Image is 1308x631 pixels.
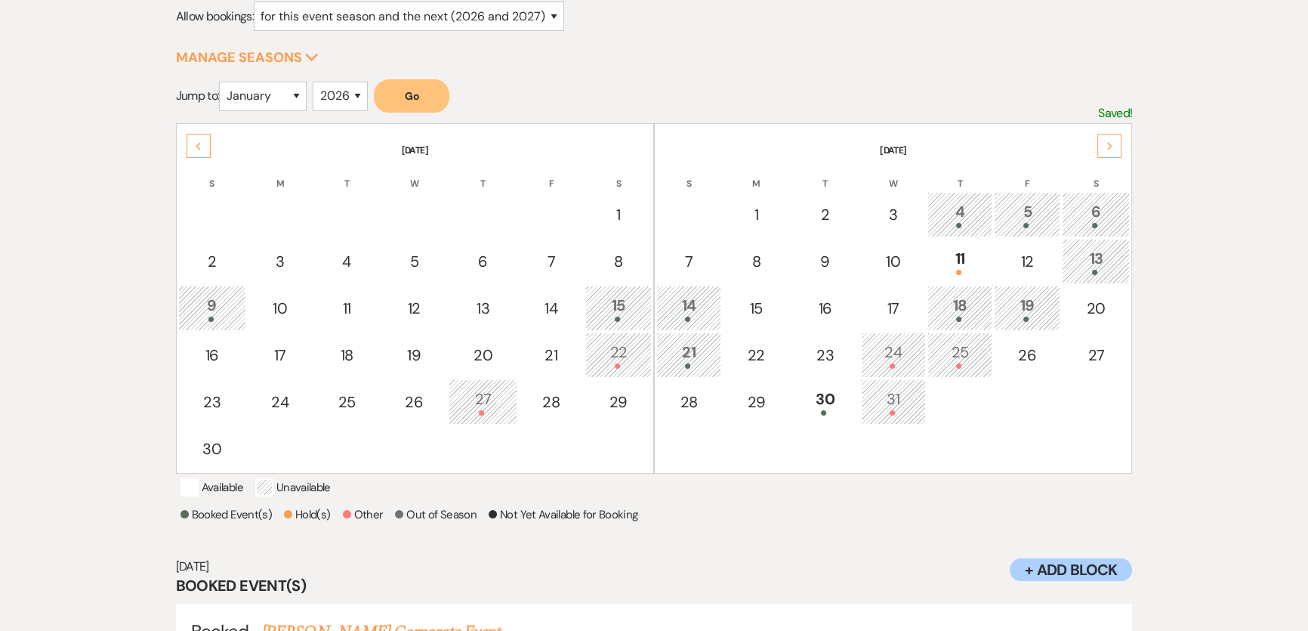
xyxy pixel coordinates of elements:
div: 19 [389,344,439,367]
div: 16 [799,297,850,320]
button: Go [374,79,449,113]
div: 14 [665,294,713,322]
p: Other [343,506,384,524]
div: 9 [799,250,850,273]
p: Out of Season [395,506,477,524]
div: 1 [731,203,781,226]
div: 28 [527,391,575,413]
button: + Add Block [1010,558,1132,581]
div: 4 [322,250,371,273]
div: 2 [799,203,850,226]
div: 3 [869,203,918,226]
p: Hold(s) [284,506,331,524]
div: 11 [322,297,371,320]
th: [DATE] [656,125,1130,157]
div: 19 [1002,294,1052,322]
div: 15 [594,294,643,322]
p: Saved! [1098,104,1132,123]
div: 22 [594,341,643,369]
div: 2 [187,250,238,273]
div: 13 [1070,247,1121,275]
div: 31 [869,388,918,416]
div: 7 [527,250,575,273]
div: 25 [936,341,984,369]
div: 18 [936,294,984,322]
div: 26 [1002,344,1052,367]
div: 5 [1002,200,1052,228]
h3: Booked Event(s) [176,575,1133,596]
p: Not Yet Available for Booking [489,506,637,524]
th: T [791,159,859,190]
div: 20 [457,344,508,367]
div: 21 [527,344,575,367]
div: 15 [731,297,781,320]
span: Jump to: [176,88,220,104]
div: 22 [731,344,781,367]
div: 4 [936,200,984,228]
div: 27 [1070,344,1121,367]
div: 10 [869,250,918,273]
p: Unavailable [255,478,331,496]
div: 26 [389,391,439,413]
div: 21 [665,341,713,369]
span: Allow bookings: [176,8,254,24]
div: 23 [187,391,238,413]
div: 29 [594,391,643,413]
th: S [1062,159,1130,190]
div: 1 [594,203,643,226]
div: 13 [457,297,508,320]
div: 6 [457,250,508,273]
div: 23 [799,344,850,367]
th: S [585,159,652,190]
th: [DATE] [178,125,652,157]
div: 30 [187,438,238,460]
div: 3 [256,250,304,273]
th: M [248,159,313,190]
div: 11 [936,247,984,275]
div: 12 [1002,250,1052,273]
th: T [314,159,379,190]
th: W [381,159,447,190]
div: 30 [799,388,850,416]
div: 14 [527,297,575,320]
div: 29 [731,391,781,413]
div: 17 [869,297,918,320]
th: T [449,159,517,190]
div: 9 [187,294,238,322]
div: 24 [256,391,304,413]
p: Booked Event(s) [180,506,272,524]
p: Available [180,478,243,496]
th: S [656,159,721,190]
div: 28 [665,391,713,413]
h6: [DATE] [176,558,1133,575]
div: 25 [322,391,371,413]
th: W [861,159,926,190]
button: Manage Seasons [176,51,319,64]
div: 16 [187,344,238,367]
div: 20 [1070,297,1121,320]
div: 8 [594,250,643,273]
th: F [519,159,584,190]
div: 24 [869,341,918,369]
th: F [994,159,1060,190]
div: 12 [389,297,439,320]
div: 18 [322,344,371,367]
th: S [178,159,246,190]
div: 8 [731,250,781,273]
div: 10 [256,297,304,320]
div: 6 [1070,200,1121,228]
div: 7 [665,250,713,273]
th: T [927,159,992,190]
div: 5 [389,250,439,273]
div: 17 [256,344,304,367]
div: 27 [457,388,508,416]
th: M [723,159,789,190]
